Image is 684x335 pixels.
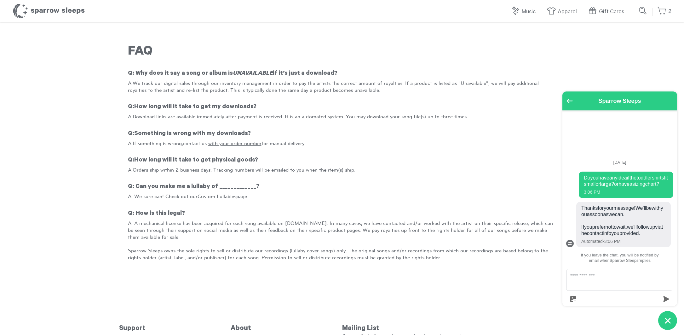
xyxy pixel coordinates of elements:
[128,157,258,164] b: How long will it take to get physical goods?
[128,167,133,173] span: A:
[208,141,262,146] span: with your order number
[119,325,231,333] h5: Support
[128,141,133,146] span: A:
[128,167,556,173] p: Orders ship within 2 business days. Tracking numbers will be emailed to you when the item(s) ship.
[233,70,273,77] em: UNAVAILABLE
[128,220,556,241] p: A: A mechanical license has been acquired for each song available on [DOMAIN_NAME]. In many cases...
[128,131,134,137] b: Q:
[13,3,85,19] h1: Sparrow Sleeps
[128,131,251,137] b: Something is wrong with my downloads?
[657,5,671,18] a: 2
[128,80,556,94] p: A:
[128,140,556,147] p: If something is wrong, for manual delivery.
[133,80,488,86] span: We track our digital sales through our inventory management in order to pay the artists the corre...
[547,5,580,19] a: Apparel
[128,70,337,77] b: Q: Why does it say a song or album is if it’s just a download?
[560,91,679,330] inbox-online-store-chat: Shopify online store chat
[128,210,185,217] b: Q: How is this legal?
[128,104,256,110] b: How long will it take to get my downloads?
[588,5,627,19] a: Gift Cards
[128,157,134,164] b: Q:
[128,113,556,120] p: Download links are available immediately after payment is received. It is an automated system. Yo...
[198,194,236,199] a: Custom Lullabies
[231,325,342,333] h5: About
[511,5,539,19] a: Music
[342,325,565,333] h5: Mailing List
[128,193,556,200] p: A: We sure can! Check out our page.
[183,141,207,146] a: contact us
[128,44,556,60] h1: FAQ
[128,104,134,110] b: Q:
[128,184,259,190] b: Q: Can you make me a lullaby of _____________?
[128,248,548,260] span: Sparrow Sleeps owns the sole rights to sell or distribute our recordings (lullaby cover songs) on...
[637,4,649,17] input: Submit
[128,114,133,119] span: A:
